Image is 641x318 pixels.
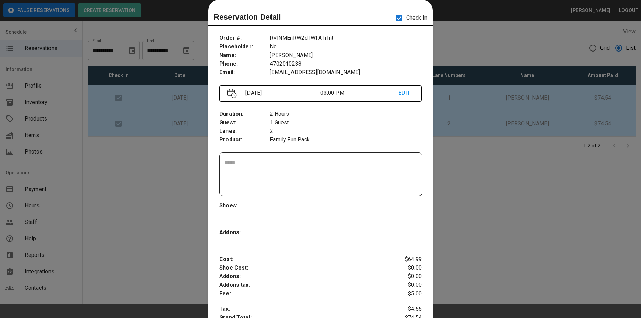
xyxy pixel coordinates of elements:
p: Family Fun Pack [270,136,422,144]
p: [EMAIL_ADDRESS][DOMAIN_NAME] [270,68,422,77]
p: Guest : [219,118,270,127]
p: Order # : [219,34,270,43]
p: Reservation Detail [214,11,281,23]
p: 03:00 PM [320,89,398,97]
p: Name : [219,51,270,60]
p: 1 Guest [270,118,422,127]
p: $0.00 [388,264,422,272]
p: [DATE] [243,89,320,97]
p: Lanes : [219,127,270,136]
p: RVlNMEnRW2dTWFATiTnt [270,34,422,43]
p: [PERSON_NAME] [270,51,422,60]
p: Duration : [219,110,270,118]
p: Addons tax : [219,281,388,289]
p: 2 [270,127,422,136]
p: Fee : [219,289,388,298]
p: Addons : [219,272,388,281]
p: Shoe Cost : [219,264,388,272]
p: $64.99 [388,255,422,264]
p: Tax : [219,305,388,314]
p: Cost : [219,255,388,264]
p: Product : [219,136,270,144]
p: Email : [219,68,270,77]
p: $0.00 [388,281,422,289]
p: Addons : [219,228,270,237]
p: $0.00 [388,272,422,281]
p: $5.00 [388,289,422,298]
p: Placeholder : [219,43,270,51]
p: No [270,43,422,51]
img: Vector [227,89,237,98]
p: EDIT [398,89,414,98]
p: Check In [392,11,427,25]
p: Shoes : [219,202,270,210]
p: $4.55 [388,305,422,314]
p: Phone : [219,60,270,68]
p: 2 Hours [270,110,422,118]
p: 4702010238 [270,60,422,68]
